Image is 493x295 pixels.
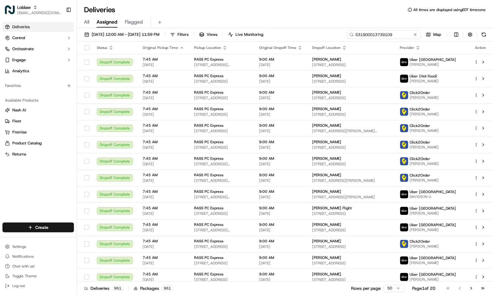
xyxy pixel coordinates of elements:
span: Click2Order [410,173,430,178]
span: [PERSON_NAME] [410,145,439,150]
span: Map [433,32,441,37]
span: 9:00 AM [259,255,302,260]
span: [STREET_ADDRESS] [312,162,390,166]
span: [STREET_ADDRESS] [312,112,390,117]
span: [DATE] [259,95,302,100]
span: [PERSON_NAME] [312,156,341,161]
span: [DATE] [259,261,302,266]
span: [PERSON_NAME] [312,272,341,277]
p: Rows per page [351,285,381,291]
span: RASS PC Express [194,123,224,128]
span: Engage [12,57,26,63]
span: [DATE] [143,129,184,133]
div: 📗 [6,90,11,95]
div: Packages [134,285,173,291]
span: Views [207,32,217,37]
span: 9:00 AM [259,73,302,78]
span: [STREET_ADDRESS] [194,79,249,84]
span: RASS PC Express [194,206,224,211]
span: [DATE] [143,195,184,200]
span: [STREET_ADDRESS] [194,211,249,216]
span: 9:00 AM [259,272,302,277]
img: 1736555255976-a54dd68f-1ca7-489b-9aae-adbdc363a1c4 [6,59,17,70]
button: Nash AI [2,105,74,115]
span: [STREET_ADDRESS] [312,228,390,233]
span: [PERSON_NAME] [312,57,341,62]
span: [DATE] [259,79,302,84]
button: [EMAIL_ADDRESS][DOMAIN_NAME] [17,10,61,15]
span: 9:00 AM [259,173,302,177]
span: Status [97,45,107,50]
span: [DATE] [259,211,302,216]
span: [DATE] [259,112,302,117]
span: [DATE] [143,228,184,233]
span: All [84,18,89,26]
span: 7:45 AM [143,239,184,244]
span: [STREET_ADDRESS] [312,277,390,282]
span: [PERSON_NAME] [410,79,439,84]
span: Returns [12,151,26,157]
img: profile_click2order_cartwheel.png [400,124,408,132]
a: Returns [5,151,71,157]
span: RASS PC Express [194,90,224,95]
span: API Documentation [58,89,98,95]
div: Deliveries [84,285,124,291]
span: RASS PC Express [194,156,224,161]
span: All times are displayed using EDT timezone [413,7,486,12]
div: Action [474,45,487,50]
span: 9:00 AM [259,90,302,95]
span: [PERSON_NAME] Flight [312,206,352,211]
span: Product Catalog [12,140,42,146]
img: uber-new-logo.jpeg [400,273,408,281]
span: [STREET_ADDRESS] [312,95,390,100]
span: 7:45 AM [143,189,184,194]
span: [STREET_ADDRESS][PERSON_NAME] [312,195,390,200]
span: Click2Order [410,239,430,244]
button: LoblawLoblaw[EMAIL_ADDRESS][DOMAIN_NAME] [2,2,63,17]
button: Map [423,30,444,39]
span: Uber (Hot Food) [410,74,437,79]
span: [DATE] [259,178,302,183]
span: 7:45 AM [143,255,184,260]
span: [STREET_ADDRESS] [194,244,249,249]
button: Loblaw [17,4,31,10]
span: RASS PC Express [194,189,224,194]
span: [STREET_ADDRESS] [312,211,390,216]
span: Fleet [12,118,21,124]
span: Uber [GEOGRAPHIC_DATA] [410,222,456,227]
img: uber-new-logo.jpeg [400,58,408,66]
span: 7:45 AM [143,272,184,277]
span: [STREET_ADDRESS][PERSON_NAME] [194,195,249,200]
a: Deliveries [2,22,74,32]
span: Knowledge Base [12,89,47,95]
a: Analytics [2,66,74,76]
a: Nash AI [5,107,71,113]
span: [DATE] [259,195,302,200]
a: Product Catalog [5,140,71,146]
span: RASS PC Express [194,222,224,227]
span: 7:45 AM [143,106,184,111]
span: Uber [GEOGRAPHIC_DATA] [410,256,456,260]
button: Engage [2,55,74,65]
img: profile_click2order_cartwheel.png [400,108,408,116]
span: [PERSON_NAME] [410,211,456,216]
span: Click2Order [410,107,430,112]
span: [STREET_ADDRESS] [312,62,390,67]
span: [STREET_ADDRESS][PERSON_NAME] [312,178,390,183]
p: Welcome 👋 [6,25,112,35]
span: 7:45 AM [143,57,184,62]
span: [PERSON_NAME] [312,90,341,95]
span: [PERSON_NAME] [410,128,439,133]
img: uber-new-logo.jpeg [400,223,408,231]
span: Promise [12,129,27,135]
span: Uber [GEOGRAPHIC_DATA] [410,272,456,277]
button: Log out [2,282,74,290]
span: Analytics [12,68,29,74]
span: [STREET_ADDRESS][PERSON_NAME] [194,178,249,183]
span: 7:45 AM [143,123,184,128]
span: RASS PC Express [194,106,224,111]
span: Flagged [125,18,143,26]
span: 9:00 AM [259,222,302,227]
button: Filters [167,30,191,39]
span: Chat with us! [12,264,35,269]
